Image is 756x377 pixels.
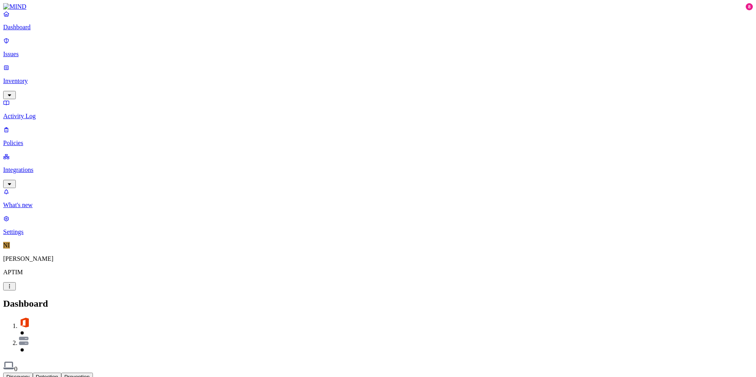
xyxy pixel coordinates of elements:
[3,99,753,120] a: Activity Log
[3,51,753,58] p: Issues
[3,153,753,187] a: Integrations
[3,10,753,31] a: Dashboard
[3,139,753,147] p: Policies
[14,366,17,372] span: 0
[3,24,753,31] p: Dashboard
[19,337,28,345] img: svg%3e
[3,3,753,10] a: MIND
[3,3,26,10] img: MIND
[3,37,753,58] a: Issues
[3,269,753,276] p: APTIM
[746,3,753,10] div: 8
[3,360,14,371] img: svg%3e
[3,126,753,147] a: Policies
[3,166,753,173] p: Integrations
[3,64,753,98] a: Inventory
[19,317,30,328] img: svg%3e
[3,255,753,262] p: [PERSON_NAME]
[3,77,753,85] p: Inventory
[3,228,753,236] p: Settings
[3,215,753,236] a: Settings
[3,242,10,249] span: NI
[3,298,753,309] h2: Dashboard
[3,188,753,209] a: What's new
[3,202,753,209] p: What's new
[3,113,753,120] p: Activity Log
